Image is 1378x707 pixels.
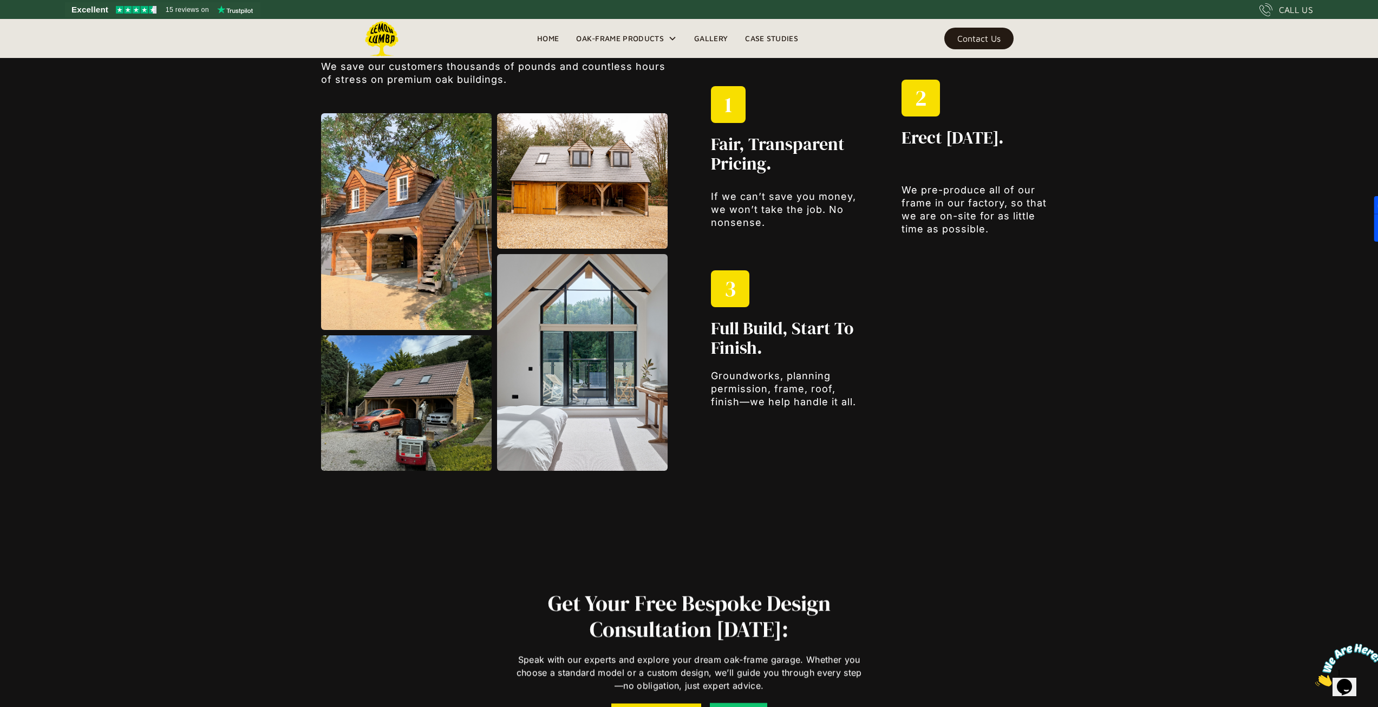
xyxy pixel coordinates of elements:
a: Home [528,30,567,47]
div: Oak-Frame Products [576,32,664,45]
a: CALL US [1259,3,1313,16]
h1: 1 [724,92,732,118]
img: Chat attention grabber [4,4,71,47]
p: Speak with our experts and explore your dream oak-frame garage. Whether you choose a standard mod... [513,653,865,692]
p: If we can’t save you money, we won’t take the job. No nonsense. [711,190,867,229]
div: CALL US [1279,3,1313,16]
h2: Full Build, Start to Finish. [711,319,867,357]
div: Oak-Frame Products [567,19,685,58]
h2: Get Your Free Bespoke Design Consultation [DATE]: [513,590,865,642]
h1: 2 [915,85,926,111]
a: Contact Us [944,28,1014,49]
a: Gallery [685,30,736,47]
p: Groundworks, planning permission, frame, roof, finish—we help handle it all. [711,369,867,408]
p: We save our customers thousands of pounds and countless hours of stress on premium oak buildings. [321,60,668,86]
span: Excellent [71,3,108,16]
h2: Erect [DATE]. [902,128,1004,147]
h1: 3 [724,276,736,302]
h2: Fair, Transparent Pricing. [711,135,867,173]
iframe: chat widget [1311,639,1378,691]
img: Trustpilot logo [217,5,253,14]
span: 15 reviews on [166,3,209,16]
div: Contact Us [957,35,1001,42]
img: Trustpilot 4.5 stars [116,6,156,14]
span: 1 [4,4,9,14]
p: We pre-produce all of our frame in our factory, so that we are on-site for as little time as poss... [902,184,1057,236]
a: See Lemon Lumba reviews on Trustpilot [65,2,260,17]
a: Case Studies [736,30,807,47]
